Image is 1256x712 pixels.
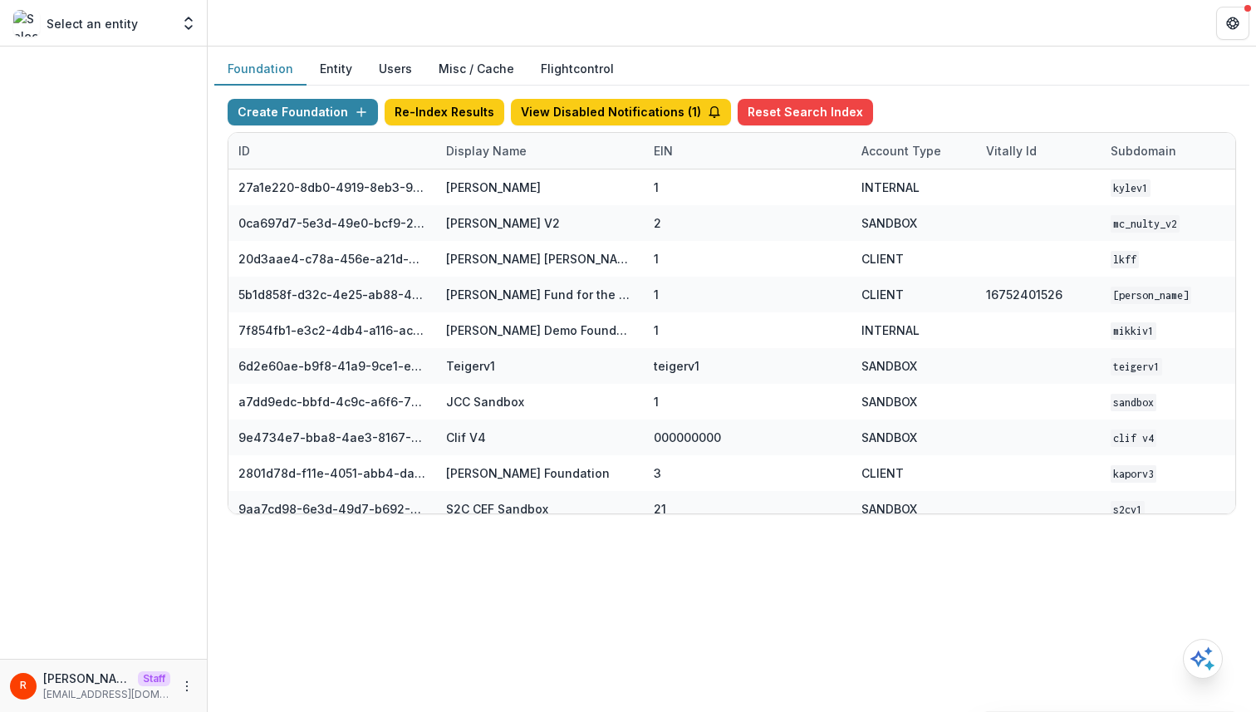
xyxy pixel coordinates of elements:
div: SANDBOX [861,393,917,410]
button: More [177,676,197,696]
button: Create Foundation [228,99,378,125]
div: Teigerv1 [446,357,495,375]
div: Clif V4 [446,429,486,446]
div: Subdomain [1101,142,1186,160]
div: 21 [654,500,666,518]
div: 1 [654,322,659,339]
div: 000000000 [654,429,721,446]
button: Reset Search Index [738,99,873,125]
div: Display Name [436,142,537,160]
div: Account Type [851,142,951,160]
div: CLIENT [861,464,904,482]
div: 0ca697d7-5e3d-49e0-bcf9-217f69e92d71 [238,214,426,232]
div: EIN [644,142,683,160]
div: [PERSON_NAME] V2 [446,214,560,232]
div: S2C CEF Sandbox [446,500,548,518]
div: 27a1e220-8db0-4919-8eb3-9f29ee33f7b0 [238,179,426,196]
div: 16752401526 [986,286,1062,303]
div: INTERNAL [861,322,920,339]
div: CLIENT [861,286,904,303]
div: 1 [654,286,659,303]
div: SANDBOX [861,357,917,375]
div: SANDBOX [861,500,917,518]
div: Account Type [851,133,976,169]
div: Display Name [436,133,644,169]
div: Vitally Id [976,133,1101,169]
div: Subdomain [1101,133,1225,169]
p: Select an entity [47,15,138,32]
div: 6d2e60ae-b9f8-41a9-9ce1-e608d0f20ec5 [238,357,426,375]
div: Vitally Id [976,142,1047,160]
div: 9aa7cd98-6e3d-49d7-b692-3e5f3d1facd4 [238,500,426,518]
p: [PERSON_NAME] [43,670,131,687]
div: EIN [644,133,851,169]
button: Foundation [214,53,307,86]
div: 5b1d858f-d32c-4e25-ab88-434536713791 [238,286,426,303]
code: Clif V4 [1111,430,1156,447]
div: teigerv1 [654,357,699,375]
button: Re-Index Results [385,99,504,125]
img: Select an entity [13,10,40,37]
div: 2 [654,214,661,232]
div: [PERSON_NAME] [PERSON_NAME] Family Foundation [446,250,634,268]
a: Flightcontrol [541,60,614,77]
div: 2801d78d-f11e-4051-abb4-dab00da98882 [238,464,426,482]
button: Open entity switcher [177,7,200,40]
div: Raj [20,680,27,691]
code: lkff [1111,251,1139,268]
div: ID [228,133,436,169]
div: 1 [654,250,659,268]
button: Open AI Assistant [1183,639,1223,679]
button: Users [366,53,425,86]
code: teigerv1 [1111,358,1162,376]
div: [PERSON_NAME] Fund for the Blind [446,286,634,303]
div: SANDBOX [861,214,917,232]
code: [PERSON_NAME] [1111,287,1191,304]
button: View Disabled Notifications (1) [511,99,731,125]
div: a7dd9edc-bbfd-4c9c-a6f6-76d0743bf1cd [238,393,426,410]
div: CLIENT [861,250,904,268]
button: Misc / Cache [425,53,527,86]
button: Get Help [1216,7,1249,40]
p: [EMAIL_ADDRESS][DOMAIN_NAME] [43,687,170,702]
div: [PERSON_NAME] Foundation [446,464,610,482]
code: mikkiv1 [1111,322,1156,340]
code: kylev1 [1111,179,1151,197]
div: [PERSON_NAME] Demo Foundation [446,322,634,339]
div: JCC Sandbox [446,393,524,410]
code: kaporv3 [1111,465,1156,483]
div: 1 [654,393,659,410]
button: Entity [307,53,366,86]
div: SANDBOX [861,429,917,446]
code: mc_nulty_v2 [1111,215,1180,233]
code: sandbox [1111,394,1156,411]
div: 20d3aae4-c78a-456e-a21d-91c97a6a725f [238,250,426,268]
div: ID [228,142,260,160]
div: [PERSON_NAME] [446,179,541,196]
div: 3 [654,464,661,482]
div: 1 [654,179,659,196]
div: INTERNAL [861,179,920,196]
div: 9e4734e7-bba8-4ae3-8167-95d86cec7b4b [238,429,426,446]
p: Staff [138,671,170,686]
code: s2cv1 [1111,501,1145,518]
div: 7f854fb1-e3c2-4db4-a116-aca576521abc [238,322,426,339]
